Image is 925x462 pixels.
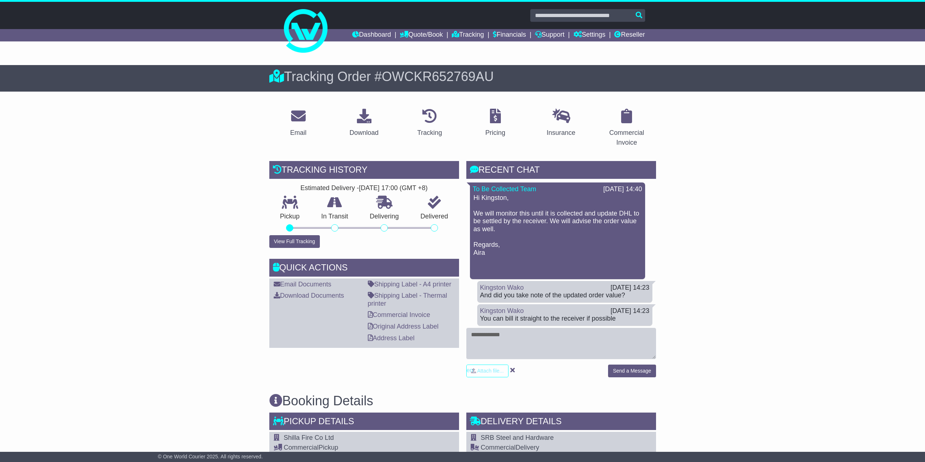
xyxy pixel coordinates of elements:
a: Commercial Invoice [598,106,656,150]
div: Pickup [284,444,410,452]
a: Address Label [368,334,415,342]
div: Tracking [417,128,442,138]
a: Download [345,106,383,140]
div: [DATE] 17:00 (GMT +8) [359,184,428,192]
button: Send a Message [608,365,656,377]
button: View Full Tracking [269,235,320,248]
p: Delivered [410,213,459,221]
p: In Transit [310,213,359,221]
div: Insurance [547,128,575,138]
a: Dashboard [352,29,391,41]
a: Insurance [542,106,580,140]
div: Pricing [485,128,505,138]
p: Delivering [359,213,410,221]
a: To Be Collected Team [473,185,536,193]
a: Kingston Wako [480,284,524,291]
div: Estimated Delivery - [269,184,459,192]
span: Commercial [481,444,516,451]
a: Settings [574,29,606,41]
p: Pickup [269,213,311,221]
a: Tracking [413,106,447,140]
div: Delivery [481,444,599,452]
span: OWCKR652769AU [382,69,494,84]
span: Commercial [284,444,319,451]
div: And did you take note of the updated order value? [480,292,649,300]
div: Commercial Invoice [602,128,651,148]
a: Email Documents [274,281,331,288]
div: Pickup Details [269,413,459,432]
a: Shipping Label - Thermal printer [368,292,447,307]
p: Hi Kingston, We will monitor this until it is collected and update DHL to be settled by the recei... [474,194,642,273]
span: SRB Steel and Hardware [481,434,554,441]
a: Email [285,106,311,140]
div: [DATE] 14:23 [611,284,649,292]
div: Tracking history [269,161,459,181]
a: Reseller [614,29,645,41]
div: RECENT CHAT [466,161,656,181]
div: Email [290,128,306,138]
div: Quick Actions [269,259,459,278]
div: Delivery Details [466,413,656,432]
div: Download [349,128,378,138]
span: © One World Courier 2025. All rights reserved. [158,454,263,459]
a: Support [535,29,564,41]
a: Quote/Book [400,29,443,41]
a: Tracking [452,29,484,41]
a: Download Documents [274,292,344,299]
div: [DATE] 14:40 [603,185,642,193]
a: Commercial Invoice [368,311,430,318]
a: Shipping Label - A4 printer [368,281,451,288]
div: [DATE] 14:23 [611,307,649,315]
div: You can bill it straight to the receiver if possible [480,315,649,323]
span: Shilla Fire Co Ltd [284,434,334,441]
a: Kingston Wako [480,307,524,314]
div: Tracking Order # [269,69,656,84]
a: Original Address Label [368,323,439,330]
a: Pricing [480,106,510,140]
a: Financials [493,29,526,41]
h3: Booking Details [269,394,656,408]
